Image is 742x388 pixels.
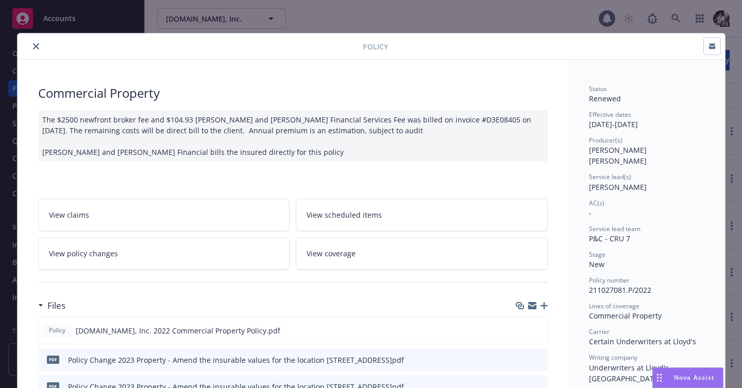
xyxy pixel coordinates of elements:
span: Commercial Property [589,311,662,321]
span: View policy changes [49,248,118,259]
span: Underwriters at Lloyd's, [GEOGRAPHIC_DATA] [589,363,673,383]
span: Producer(s) [589,136,622,145]
button: preview file [534,325,543,336]
span: View claims [49,209,89,220]
div: Commercial Property [38,84,548,102]
span: Policy [363,41,388,52]
span: - [589,208,592,218]
button: Nova Assist [652,367,723,388]
span: Certain Underwriters at Lloyd's [589,337,696,346]
span: Renewed [589,94,621,103]
span: Policy number [589,276,630,285]
span: Policy [47,326,68,335]
button: download file [518,355,526,365]
div: Files [38,299,65,312]
span: Carrier [589,327,610,336]
span: Service lead(s) [589,172,631,181]
span: New [589,259,604,269]
span: Stage [589,250,605,259]
button: download file [517,325,526,336]
span: 211027081.P/2022 [589,285,651,295]
span: [DOMAIN_NAME], Inc. 2022 Commercial Property Policy.pdf [76,325,280,336]
span: Status [589,84,607,93]
span: P&C - CRU 7 [589,234,630,243]
button: preview file [534,355,544,365]
a: View policy changes [38,237,290,270]
div: Policy Change 2023 Property - Amend the insurable values for the location [STREET_ADDRESS]pdf [68,355,404,365]
a: View coverage [296,237,548,270]
span: Nova Assist [674,373,715,382]
button: close [30,40,42,52]
h3: Files [47,299,65,312]
span: pdf [47,356,59,363]
span: Lines of coverage [589,302,639,310]
div: Drag to move [653,368,666,387]
span: View coverage [307,248,356,259]
span: Service lead team [589,224,640,233]
span: Writing company [589,353,637,362]
span: View scheduled items [307,209,382,220]
a: View claims [38,199,290,231]
span: [PERSON_NAME] [PERSON_NAME] [589,145,649,166]
span: AC(s) [589,199,604,207]
a: View scheduled items [296,199,548,231]
span: [PERSON_NAME] [589,182,647,192]
span: Effective dates [589,110,631,119]
div: The $2500 newfront broker fee and $104.93 [PERSON_NAME] and [PERSON_NAME] Financial Services Fee ... [38,110,548,162]
div: [DATE] - [DATE] [589,110,704,130]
